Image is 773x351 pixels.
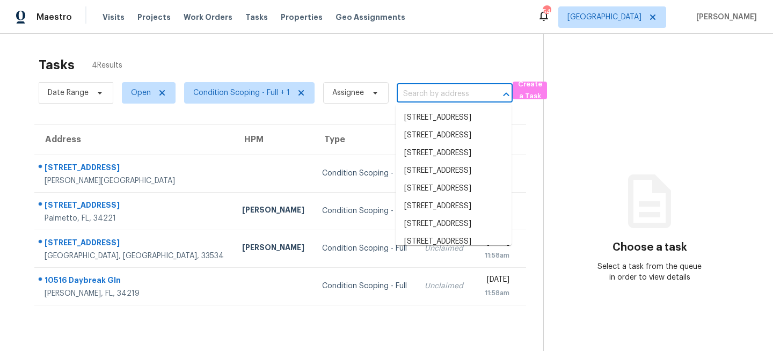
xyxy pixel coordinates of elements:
[425,281,464,291] div: Unclaimed
[34,125,234,155] th: Address
[513,82,547,99] button: Create a Task
[193,87,290,98] span: Condition Scoping - Full + 1
[313,125,416,155] th: Type
[45,237,225,251] div: [STREET_ADDRESS]
[396,109,512,127] li: [STREET_ADDRESS]
[425,243,464,254] div: Unclaimed
[39,60,75,70] h2: Tasks
[45,275,225,288] div: 10516 Daybreak Gln
[322,281,407,291] div: Condition Scoping - Full
[567,12,641,23] span: [GEOGRAPHIC_DATA]
[396,233,512,251] li: [STREET_ADDRESS]
[37,12,72,23] span: Maestro
[281,12,323,23] span: Properties
[396,215,512,233] li: [STREET_ADDRESS]
[103,12,125,23] span: Visits
[543,6,550,17] div: 54
[234,125,313,155] th: HPM
[184,12,232,23] span: Work Orders
[332,87,364,98] span: Assignee
[692,12,757,23] span: [PERSON_NAME]
[45,213,225,224] div: Palmetto, FL, 34221
[480,274,509,288] div: [DATE]
[612,242,687,253] h3: Choose a task
[45,200,225,213] div: [STREET_ADDRESS]
[45,288,225,299] div: [PERSON_NAME], FL, 34219
[45,251,225,261] div: [GEOGRAPHIC_DATA], [GEOGRAPHIC_DATA], 33534
[322,168,407,179] div: Condition Scoping - Full
[396,180,512,198] li: [STREET_ADDRESS]
[597,261,703,283] div: Select a task from the queue in order to view details
[322,206,407,216] div: Condition Scoping - Full
[396,198,512,215] li: [STREET_ADDRESS]
[242,242,305,255] div: [PERSON_NAME]
[396,127,512,144] li: [STREET_ADDRESS]
[131,87,151,98] span: Open
[45,162,225,175] div: [STREET_ADDRESS]
[396,144,512,162] li: [STREET_ADDRESS]
[242,204,305,218] div: [PERSON_NAME]
[245,13,268,21] span: Tasks
[397,86,483,103] input: Search by address
[137,12,171,23] span: Projects
[480,288,509,298] div: 11:58am
[322,243,407,254] div: Condition Scoping - Full
[45,175,225,186] div: [PERSON_NAME][GEOGRAPHIC_DATA]
[48,87,89,98] span: Date Range
[518,78,542,103] span: Create a Task
[336,12,405,23] span: Geo Assignments
[480,250,509,261] div: 11:58am
[92,60,122,71] span: 4 Results
[499,87,514,102] button: Close
[396,162,512,180] li: [STREET_ADDRESS]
